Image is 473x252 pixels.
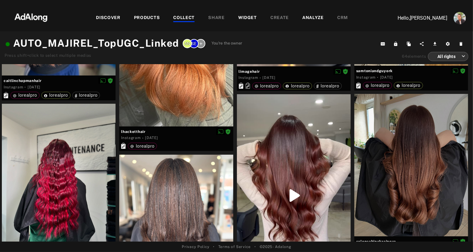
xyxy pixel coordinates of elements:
[183,39,192,48] div: anais.arrondeau@loreal.com
[433,48,465,64] div: All rights
[255,84,279,88] div: lorealpro
[44,93,68,97] div: lorealpro
[28,85,40,89] time: 2025-07-11T17:34:12.000Z
[270,14,289,22] div: CREATE
[18,93,37,98] span: lorealpro
[79,93,98,98] span: lorealpro
[316,84,339,88] div: lorealpro
[337,14,348,22] div: CRM
[4,8,58,26] img: 63233d7d88ed69de3c212112c67096b6.png
[121,135,140,141] div: Instagram
[182,244,209,250] a: Privacy Policy
[239,69,349,74] span: limagehair
[130,144,154,148] div: lorealpro
[452,10,467,26] button: Account settings
[239,83,243,89] svg: Exact products linked
[390,40,403,48] button: Lock from editing
[386,14,447,22] p: Hello, [PERSON_NAME]
[356,82,361,88] svg: Exact products linked
[291,83,310,88] span: lorealpro
[225,129,231,134] span: Rights agreed
[365,83,390,87] div: lorealpro
[343,69,348,73] span: Rights agreed
[380,75,393,79] time: 2025-07-13T21:15:16.000Z
[403,40,417,48] button: Duplicate collection
[142,136,144,141] span: ·
[302,14,324,22] div: ANALYZE
[13,93,37,97] div: lorealpro
[402,54,407,59] span: 64
[260,244,291,250] span: © 2025 - Adalong
[429,40,443,48] button: Download
[246,83,250,89] svg: Similar products linked
[377,40,391,48] button: Copy collection ID
[108,78,113,83] span: Rights agreed
[377,75,379,80] span: ·
[285,84,310,88] div: lorealpro
[216,128,225,135] button: Disable diffusion on this media
[121,143,126,149] svg: Exact products linked
[4,92,8,98] svg: Exact products linked
[402,83,421,88] span: lorealpro
[4,84,23,90] div: Instagram
[173,14,195,22] div: COLLECT
[75,93,98,97] div: lorealpro
[25,85,26,90] span: ·
[260,83,279,88] span: lorealpro
[442,40,456,48] button: Settings
[238,14,257,22] div: WIDGET
[218,244,251,250] a: Terms of Service
[396,83,421,87] div: lorealpro
[356,239,466,244] span: salonsabinakrainova
[4,78,114,83] span: caitlinchapmanhair
[239,75,258,80] div: Instagram
[121,129,231,134] span: lhacketthair
[456,40,469,48] button: Delete this collection
[356,68,466,74] span: samtoniandguyork
[334,68,343,75] button: Disable diffusion on this media
[96,14,120,22] div: DISCOVER
[49,93,68,98] span: lorealpro
[371,83,390,88] span: lorealpro
[263,76,276,80] time: 2025-05-31T07:48:17.000Z
[321,83,339,88] span: lorealpro
[260,76,261,80] span: ·
[136,144,154,149] span: lorealpro
[212,40,242,46] span: You're the owner
[416,40,429,48] button: Share
[254,244,256,250] span: •
[5,36,179,51] h1: AUTO_MAJIREL_TopUGC_Linked
[208,14,225,22] div: SHARE
[460,68,466,73] span: Rights agreed
[402,53,426,60] div: elements
[356,75,376,80] div: Instagram
[213,244,215,250] span: •
[451,68,460,74] button: Disable diffusion on this media
[134,14,160,22] div: PRODUCTS
[145,136,158,140] time: 2025-07-04T20:45:14.000Z
[442,223,473,252] iframe: Chat Widget
[454,12,466,24] img: ACg8ocLjEk1irI4XXb49MzUGwa4F_C3PpCyg-3CPbiuLEZrYEA=s96-c
[189,39,199,48] div: seungjoo.kang@loreal.com
[98,77,108,84] button: Disable diffusion on this media
[5,52,242,59] div: Press shift+click to select multiple medias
